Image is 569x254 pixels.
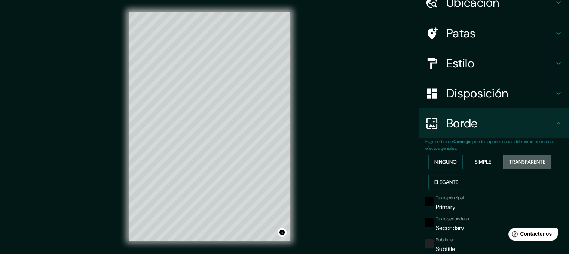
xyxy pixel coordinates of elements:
[425,139,453,145] font: Elige un borde.
[446,85,508,101] font: Disposición
[419,18,569,48] div: Patas
[446,55,474,71] font: Estilo
[502,225,561,246] iframe: Lanzador de widgets de ayuda
[503,155,551,169] button: Transparente
[453,139,471,145] font: Consejo
[475,158,491,165] font: Simple
[436,216,469,222] font: Texto secundario
[419,78,569,108] div: Disposición
[436,195,464,201] font: Texto principal
[434,179,458,185] font: Elegante
[428,155,463,169] button: Ninguno
[419,48,569,78] div: Estilo
[425,197,434,206] button: negro
[278,228,287,237] button: Activar o desactivar atribución
[419,108,569,138] div: Borde
[434,158,457,165] font: Ninguno
[428,175,464,189] button: Elegante
[469,155,497,169] button: Simple
[436,237,454,243] font: Subtitular
[446,25,476,41] font: Patas
[425,239,434,248] button: color-222222
[425,139,554,151] font: : puedes opacar capas del marco para crear efectos geniales.
[425,218,434,227] button: negro
[446,115,478,131] font: Borde
[509,158,545,165] font: Transparente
